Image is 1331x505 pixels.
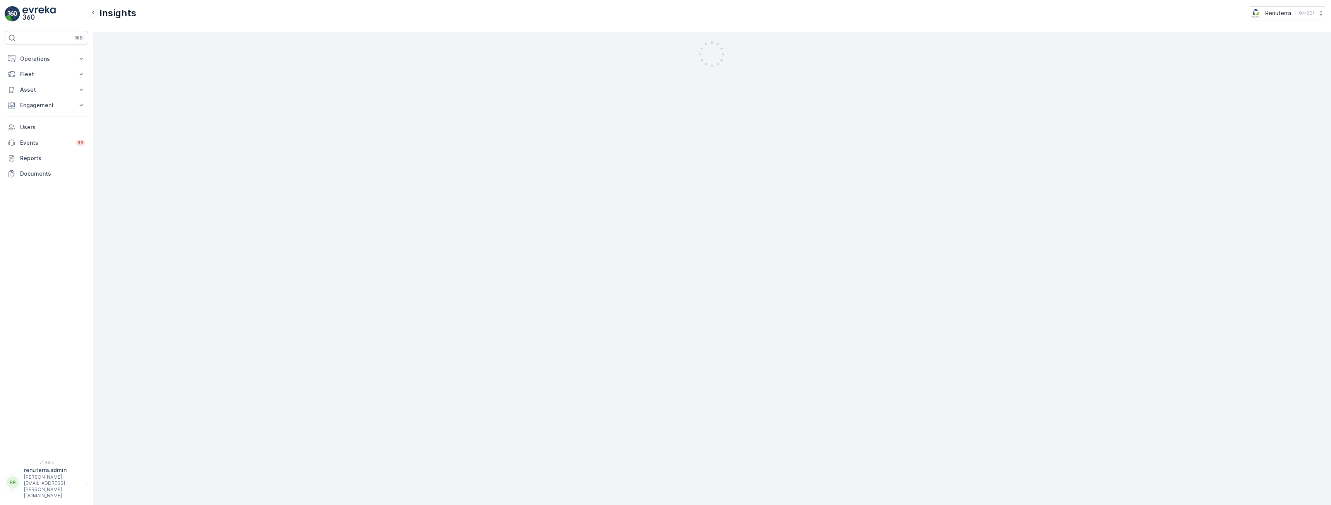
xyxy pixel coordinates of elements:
[5,466,88,499] button: RRrenuterra.admin[PERSON_NAME][EMAIL_ADDRESS][PERSON_NAME][DOMAIN_NAME]
[20,170,85,178] p: Documents
[24,474,82,499] p: [PERSON_NAME][EMAIL_ADDRESS][PERSON_NAME][DOMAIN_NAME]
[1265,9,1291,17] p: Renuterra
[5,82,88,98] button: Asset
[5,67,88,82] button: Fleet
[5,51,88,67] button: Operations
[75,35,83,41] p: ⌘B
[5,166,88,181] a: Documents
[1250,6,1325,20] button: Renuterra(+04:00)
[5,135,88,151] a: Events99
[5,120,88,135] a: Users
[5,151,88,166] a: Reports
[24,466,82,474] p: renuterra.admin
[1250,9,1262,17] img: Screenshot_2024-07-26_at_13.33.01.png
[1294,10,1314,16] p: ( +04:00 )
[22,6,56,22] img: logo_light-DOdMpM7g.png
[20,154,85,162] p: Reports
[5,98,88,113] button: Engagement
[20,123,85,131] p: Users
[5,6,20,22] img: logo
[20,101,73,109] p: Engagement
[5,460,88,465] span: v 1.49.3
[20,55,73,63] p: Operations
[99,7,136,19] p: Insights
[20,70,73,78] p: Fleet
[7,476,19,489] div: RR
[77,140,84,146] p: 99
[20,139,71,147] p: Events
[20,86,73,94] p: Asset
